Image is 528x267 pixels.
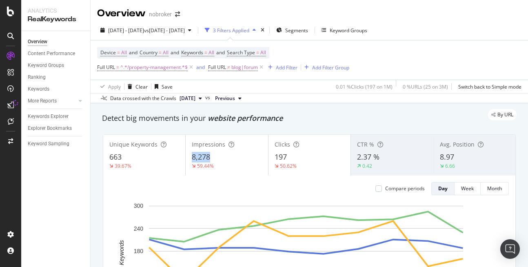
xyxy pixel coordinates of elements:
[431,182,455,195] button: Day
[97,80,121,93] button: Apply
[121,47,127,58] span: All
[28,15,84,24] div: RealKeywords
[280,162,297,169] div: 50.62%
[192,152,210,162] span: 8,278
[144,27,185,34] span: vs [DATE] - [DATE]
[204,49,207,56] span: =
[487,185,502,192] div: Month
[28,49,75,58] div: Content Performance
[481,182,509,195] button: Month
[28,112,69,121] div: Keywords Explorer
[461,185,474,192] div: Week
[120,62,188,73] span: ^.*/property-management.*$
[28,61,64,70] div: Keyword Groups
[28,140,84,148] a: Keyword Sampling
[440,140,475,148] span: Avg. Position
[28,112,84,121] a: Keywords Explorer
[192,140,225,148] span: Impressions
[108,83,121,90] div: Apply
[458,83,521,90] div: Switch back to Simple mode
[28,85,84,93] a: Keywords
[209,47,214,58] span: All
[312,64,349,71] div: Add Filter Group
[455,182,481,195] button: Week
[108,27,144,34] span: [DATE] - [DATE]
[134,225,144,232] text: 240
[197,162,214,169] div: 59.44%
[110,95,176,102] div: Data crossed with the Crawls
[109,140,158,148] span: Unique Keywords
[196,63,205,71] button: and
[28,124,84,133] a: Explorer Bookmarks
[276,64,297,71] div: Add Filter
[135,83,148,90] div: Clear
[227,49,255,56] span: Search Type
[151,80,173,93] button: Save
[97,24,195,37] button: [DATE] - [DATE]vs[DATE] - [DATE]
[28,73,46,82] div: Ranking
[129,49,138,56] span: and
[362,162,372,169] div: 0.42
[171,49,179,56] span: and
[97,64,115,71] span: Full URL
[159,49,162,56] span: =
[97,7,146,20] div: Overview
[180,95,195,102] span: 2025 Sep. 1st
[208,64,226,71] span: Full URL
[215,95,235,102] span: Previous
[497,112,513,117] span: By URL
[213,27,249,34] div: 3 Filters Applied
[28,140,69,148] div: Keyword Sampling
[357,152,379,162] span: 2.37 %
[28,124,72,133] div: Explorer Bookmarks
[100,49,116,56] span: Device
[259,26,266,34] div: times
[117,49,120,56] span: =
[28,38,47,46] div: Overview
[231,62,258,73] span: blog|forum
[28,73,84,82] a: Ranking
[260,47,266,58] span: All
[500,239,520,259] div: Open Intercom Messenger
[140,49,158,56] span: Country
[256,49,259,56] span: =
[28,85,49,93] div: Keywords
[115,162,131,169] div: 39.67%
[273,24,311,37] button: Segments
[216,49,225,56] span: and
[28,97,57,105] div: More Reports
[205,94,212,101] span: vs
[163,47,169,58] span: All
[28,97,76,105] a: More Reports
[196,64,205,71] div: and
[28,49,84,58] a: Content Performance
[330,27,367,34] div: Keyword Groups
[28,38,84,46] a: Overview
[227,64,230,71] span: ≠
[149,10,172,18] div: nobroker
[336,83,393,90] div: 0.01 % Clicks ( 197 on 1M )
[318,24,370,37] button: Keyword Groups
[265,62,297,72] button: Add Filter
[212,93,245,103] button: Previous
[275,152,287,162] span: 197
[202,24,259,37] button: 3 Filters Applied
[28,61,84,70] a: Keyword Groups
[455,80,521,93] button: Switch back to Simple mode
[403,83,448,90] div: 0 % URLs ( 25 on 3M )
[134,248,144,254] text: 180
[162,83,173,90] div: Save
[301,62,349,72] button: Add Filter Group
[440,152,454,162] span: 8.97
[275,140,290,148] span: Clicks
[438,185,448,192] div: Day
[357,140,374,148] span: CTR %
[109,152,122,162] span: 663
[181,49,203,56] span: Keywords
[175,11,180,17] div: arrow-right-arrow-left
[285,27,308,34] span: Segments
[385,185,425,192] div: Compare periods
[488,109,517,120] div: legacy label
[28,7,84,15] div: Analytics
[134,202,144,209] text: 300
